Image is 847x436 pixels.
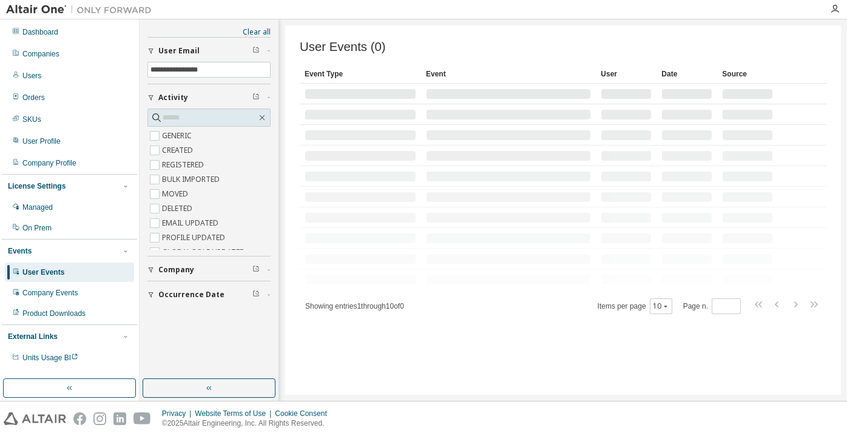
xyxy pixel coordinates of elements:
span: Page n. [683,298,741,314]
span: Activity [158,93,188,102]
span: Company [158,265,194,275]
label: DELETED [162,201,195,216]
div: Managed [22,203,53,212]
div: Dashboard [22,27,58,37]
img: instagram.svg [93,412,106,425]
div: Event Type [305,64,416,84]
span: Units Usage BI [22,354,78,362]
div: Events [8,246,32,256]
div: Orders [22,93,45,102]
span: Items per page [598,298,672,314]
label: MOVED [162,187,191,201]
label: GENERIC [162,129,194,143]
div: On Prem [22,223,52,233]
span: Clear filter [252,93,260,102]
img: facebook.svg [73,412,86,425]
span: Clear filter [252,46,260,56]
div: User Profile [22,136,61,146]
button: User Email [147,38,271,64]
button: Company [147,257,271,283]
label: BULK IMPORTED [162,172,222,187]
button: Activity [147,84,271,111]
div: Companies [22,49,59,59]
div: Website Terms of Use [195,409,275,418]
img: youtube.svg [133,412,151,425]
div: User [601,64,652,84]
div: Source [722,64,773,84]
div: Privacy [162,409,195,418]
label: GLOBAL ROLE UPDATED [162,245,248,260]
div: Cookie Consent [275,409,334,418]
a: Clear all [147,27,271,37]
span: Clear filter [252,265,260,275]
img: altair_logo.svg [4,412,66,425]
div: Company Events [22,288,78,298]
span: User Email [158,46,200,56]
p: © 2025 Altair Engineering, Inc. All Rights Reserved. [162,418,334,429]
span: Occurrence Date [158,290,224,300]
img: Altair One [6,4,158,16]
div: SKUs [22,115,41,124]
div: Product Downloads [22,309,86,318]
label: EMAIL UPDATED [162,216,221,230]
img: linkedin.svg [113,412,126,425]
div: Users [22,71,41,81]
div: License Settings [8,181,66,191]
label: PROFILE UPDATED [162,230,228,245]
div: User Events [22,267,64,277]
button: 10 [653,301,669,311]
div: External Links [8,332,58,341]
div: Event [426,64,591,84]
span: Showing entries 1 through 10 of 0 [305,302,404,310]
button: Occurrence Date [147,281,271,308]
label: CREATED [162,143,195,158]
div: Company Profile [22,158,76,168]
div: Date [661,64,712,84]
span: User Events (0) [300,40,386,54]
span: Clear filter [252,290,260,300]
label: REGISTERED [162,158,206,172]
